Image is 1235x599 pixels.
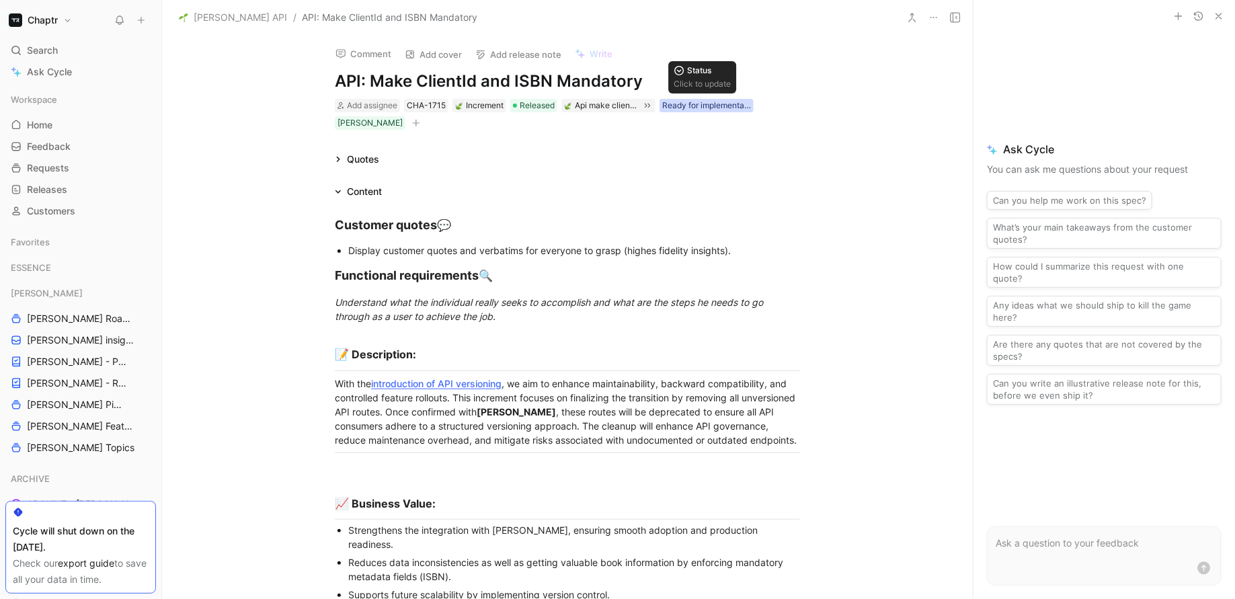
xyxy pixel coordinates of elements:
[399,45,468,64] button: Add cover
[27,42,58,58] span: Search
[348,555,800,584] div: Reduces data inconsistencies as well as getting valuable book information by enforcing mandatory ...
[5,373,156,393] a: [PERSON_NAME] - REFINEMENTS
[27,376,130,390] span: [PERSON_NAME] - REFINEMENTS
[371,378,502,389] a: introduction of API versioning
[987,296,1222,327] button: Any ideas what we should ship to kill the game here?
[27,140,71,153] span: Feedback
[11,93,57,106] span: Workspace
[452,99,506,112] div: 🍃Increment
[335,376,800,447] div: With the , we aim to enhance maintainability, backward compatibility, and controlled feature roll...
[455,99,504,112] div: Increment
[335,71,800,92] h1: API: Make ClientId and ISBN Mandatory
[407,99,446,112] div: CHA-1715
[11,261,51,274] span: ESSENCE
[987,141,1222,157] span: Ask Cycle
[469,45,567,64] button: Add release note
[987,374,1222,405] button: Can you write an illustrative release note for this, before we even ship it?
[194,9,287,26] span: [PERSON_NAME] API
[352,497,436,510] strong: Business Value:
[5,115,156,135] a: Home
[335,348,349,361] span: 📝
[5,352,156,372] a: [PERSON_NAME] - PLANNINGS
[5,494,156,514] a: ARCHIVE - [PERSON_NAME] Pipeline
[5,330,156,350] a: [PERSON_NAME] insights
[302,9,477,26] span: API: Make ClientId and ISBN Mandatory
[58,557,114,569] a: export guide
[347,184,382,200] div: Content
[329,184,387,200] div: Content
[329,44,397,63] button: Comment
[293,9,296,26] span: /
[5,438,156,458] a: [PERSON_NAME] Topics
[520,99,555,112] span: Released
[5,40,156,61] div: Search
[5,158,156,178] a: Requests
[335,296,766,322] em: Understand what the individual really seeks to accomplish and what are the steps he needs to go t...
[5,469,156,536] div: ARCHIVEARCHIVE - [PERSON_NAME] PipelineARCHIVE - Noa Pipeline
[5,257,156,278] div: ESSENCE
[569,44,619,63] button: Write
[987,218,1222,249] button: What’s your main takeaways from the customer quotes?
[5,395,156,415] a: [PERSON_NAME] Pipeline
[348,243,800,257] div: Display customer quotes and verbatims for everyone to grasp (highes fidelity insights).
[5,179,156,200] a: Releases
[590,48,612,60] span: Write
[5,283,156,303] div: [PERSON_NAME]
[479,269,493,282] span: 🔍
[5,89,156,110] div: Workspace
[352,348,416,361] strong: Description:
[11,286,83,300] span: [PERSON_NAME]
[347,151,379,167] div: Quotes
[335,218,437,232] strong: Customer quotes
[510,99,557,112] div: Released
[13,555,149,588] div: Check our to save all your data in time.
[987,161,1222,177] p: You can ask me questions about your request
[477,406,556,417] strong: [PERSON_NAME]
[575,99,638,112] div: Api make clientid and isbn mandatory
[337,116,403,130] div: [PERSON_NAME]
[11,472,50,485] span: ARCHIVE
[5,283,156,458] div: [PERSON_NAME][PERSON_NAME] Roadmap - open items[PERSON_NAME] insights[PERSON_NAME] - PLANNINGS[PE...
[27,398,125,411] span: [PERSON_NAME] Pipeline
[27,312,133,325] span: [PERSON_NAME] Roadmap - open items
[27,204,75,218] span: Customers
[5,309,156,329] a: [PERSON_NAME] Roadmap - open items
[5,232,156,252] div: Favorites
[27,420,138,433] span: [PERSON_NAME] Features
[13,523,149,555] div: Cycle will shut down on the [DATE].
[347,100,397,110] span: Add assignee
[27,64,72,80] span: Ask Cycle
[335,497,349,510] span: 📈
[564,102,572,110] img: 🍃
[179,13,188,22] img: 🌱
[987,191,1152,210] button: Can you help me work on this spec?
[5,257,156,282] div: ESSENCE
[11,235,50,249] span: Favorites
[5,62,156,82] a: Ask Cycle
[28,14,58,26] h1: Chaptr
[9,13,22,27] img: Chaptr
[5,469,156,489] div: ARCHIVE
[27,118,52,132] span: Home
[437,218,451,232] span: 💬
[175,9,290,26] button: 🌱[PERSON_NAME] API
[27,355,129,368] span: [PERSON_NAME] - PLANNINGS
[455,102,463,110] img: 🍃
[5,416,156,436] a: [PERSON_NAME] Features
[27,161,69,175] span: Requests
[5,201,156,221] a: Customers
[5,11,75,30] button: ChaptrChaptr
[987,335,1222,366] button: Are there any quotes that are not covered by the specs?
[348,523,800,551] div: Strengthens the integration with [PERSON_NAME], ensuring smooth adoption and production readiness.
[329,151,385,167] div: Quotes
[27,497,141,511] span: ARCHIVE - [PERSON_NAME] Pipeline
[27,183,67,196] span: Releases
[27,333,137,347] span: [PERSON_NAME] insights
[987,257,1222,288] button: How could I summarize this request with one quote?
[662,99,751,112] div: Ready for implementation
[5,136,156,157] a: Feedback
[335,268,479,282] strong: Functional requirements
[27,441,134,454] span: [PERSON_NAME] Topics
